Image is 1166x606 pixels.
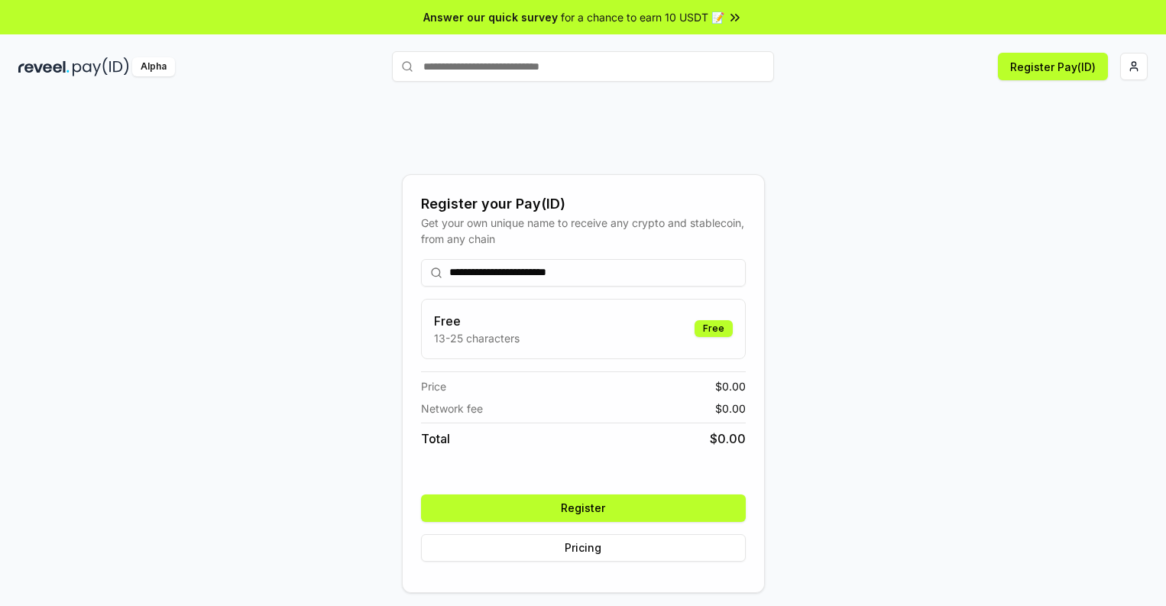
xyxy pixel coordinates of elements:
[421,193,746,215] div: Register your Pay(ID)
[434,312,520,330] h3: Free
[421,378,446,394] span: Price
[434,330,520,346] p: 13-25 characters
[421,215,746,247] div: Get your own unique name to receive any crypto and stablecoin, from any chain
[998,53,1108,80] button: Register Pay(ID)
[421,400,483,416] span: Network fee
[73,57,129,76] img: pay_id
[695,320,733,337] div: Free
[421,534,746,562] button: Pricing
[421,429,450,448] span: Total
[715,378,746,394] span: $ 0.00
[18,57,70,76] img: reveel_dark
[715,400,746,416] span: $ 0.00
[421,494,746,522] button: Register
[710,429,746,448] span: $ 0.00
[132,57,175,76] div: Alpha
[423,9,558,25] span: Answer our quick survey
[561,9,724,25] span: for a chance to earn 10 USDT 📝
